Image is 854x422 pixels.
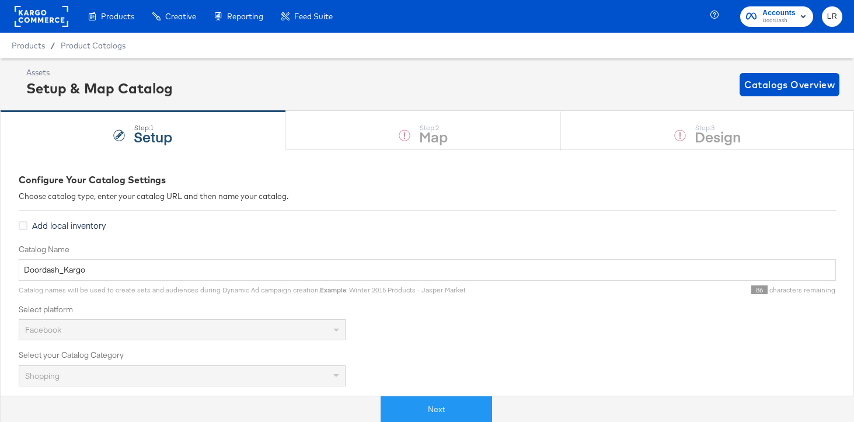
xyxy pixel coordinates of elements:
[26,67,173,78] div: Assets
[12,41,45,50] span: Products
[25,325,61,335] span: Facebook
[740,6,813,27] button: AccountsDoorDash
[466,285,836,295] div: characters remaining
[762,16,796,26] span: DoorDash
[26,78,173,98] div: Setup & Map Catalog
[320,285,346,294] strong: Example
[19,259,836,281] input: Name your catalog e.g. My Dynamic Product Catalog
[45,41,61,50] span: /
[19,304,836,315] label: Select platform
[134,124,172,132] div: Step: 1
[25,371,60,381] span: Shopping
[19,350,836,361] label: Select your Catalog Category
[19,191,836,202] div: Choose catalog type, enter your catalog URL and then name your catalog.
[744,76,835,93] span: Catalogs Overview
[227,12,263,21] span: Reporting
[19,173,836,187] div: Configure Your Catalog Settings
[762,7,796,19] span: Accounts
[19,285,466,294] span: Catalog names will be used to create sets and audiences during Dynamic Ad campaign creation. : Wi...
[19,244,836,255] label: Catalog Name
[165,12,196,21] span: Creative
[294,12,333,21] span: Feed Suite
[61,41,126,50] a: Product Catalogs
[32,219,106,231] span: Add local inventory
[101,12,134,21] span: Products
[740,73,839,96] button: Catalogs Overview
[751,285,768,294] span: 86
[134,127,172,146] strong: Setup
[827,10,838,23] span: LR
[822,6,842,27] button: LR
